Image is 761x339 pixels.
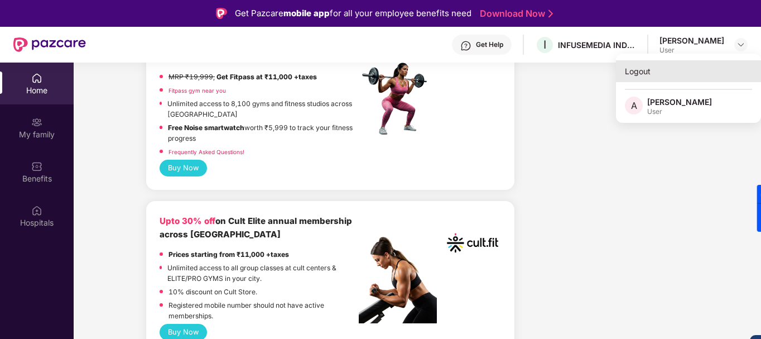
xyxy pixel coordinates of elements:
img: pc2.png [359,237,437,323]
a: Download Now [480,8,550,20]
del: MRP ₹19,999, [168,73,215,81]
button: Buy Now [160,160,207,176]
img: Stroke [548,8,553,20]
div: User [647,107,712,116]
a: Fitpass gym near you [168,87,226,94]
p: 10% discount on Cult Store. [168,287,257,297]
b: Upto 30% off [160,216,215,226]
img: svg+xml;base64,PHN2ZyBpZD0iSG9zcGl0YWxzIiB4bWxucz0iaHR0cDovL3d3dy53My5vcmcvMjAwMC9zdmciIHdpZHRoPS... [31,205,42,216]
div: Get Help [476,40,503,49]
span: I [543,38,546,51]
div: INFUSEMEDIA INDIA PRIVATE LIMITED [558,40,636,50]
div: Logout [616,60,761,82]
p: Unlimited access to all group classes at cult centers & ELITE/PRO GYMS in your city. [167,262,359,284]
p: Unlimited access to 8,100 gyms and fitness studios across [GEOGRAPHIC_DATA] [167,98,359,120]
strong: Prices starting from ₹11,000 +taxes [168,250,289,259]
div: [PERSON_NAME] [659,35,724,46]
img: New Pazcare Logo [13,37,86,52]
img: svg+xml;base64,PHN2ZyBpZD0iQmVuZWZpdHMiIHhtbG5zPSJodHRwOi8vd3d3LnczLm9yZy8yMDAwL3N2ZyIgd2lkdGg9Ij... [31,161,42,172]
img: fpp.png [359,60,437,138]
a: Frequently Asked Questions! [168,149,244,155]
div: Get Pazcare for all your employee benefits need [235,7,471,20]
img: svg+xml;base64,PHN2ZyB3aWR0aD0iMjAiIGhlaWdodD0iMjAiIHZpZXdCb3g9IjAgMCAyMCAyMCIgZmlsbD0ibm9uZSIgeG... [31,117,42,128]
div: [PERSON_NAME] [647,97,712,107]
b: on Cult Elite annual membership across [GEOGRAPHIC_DATA] [160,216,352,240]
p: worth ₹5,999 to track your fitness progress [168,122,359,144]
strong: Get Fitpass at ₹11,000 +taxes [216,73,317,81]
img: svg+xml;base64,PHN2ZyBpZD0iSG9tZSIgeG1sbnM9Imh0dHA6Ly93d3cudzMub3JnLzIwMDAvc3ZnIiB3aWR0aD0iMjAiIG... [31,73,42,84]
span: A [631,99,637,112]
img: cult.png [444,214,501,271]
div: User [659,46,724,55]
p: Registered mobile number should not have active memberships. [168,300,359,321]
strong: Free Noise smartwatch [168,123,244,132]
strong: mobile app [283,8,330,18]
img: Logo [216,8,227,19]
img: svg+xml;base64,PHN2ZyBpZD0iSGVscC0zMngzMiIgeG1sbnM9Imh0dHA6Ly93d3cudzMub3JnLzIwMDAvc3ZnIiB3aWR0aD... [460,40,471,51]
img: svg+xml;base64,PHN2ZyBpZD0iRHJvcGRvd24tMzJ4MzIiIHhtbG5zPSJodHRwOi8vd3d3LnczLm9yZy8yMDAwL3N2ZyIgd2... [736,40,745,49]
